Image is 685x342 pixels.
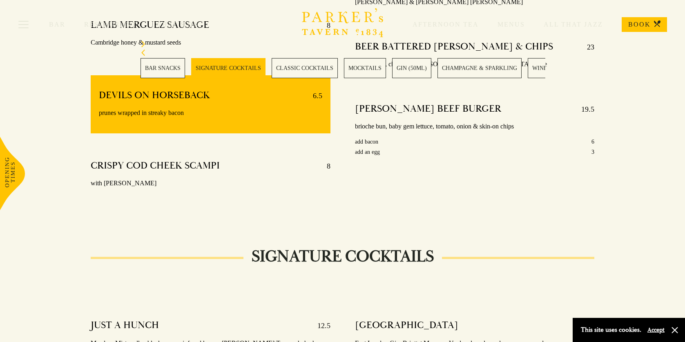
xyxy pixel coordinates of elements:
[573,103,594,116] p: 19.5
[671,326,679,334] button: Close and accept
[243,247,442,266] h2: SIGNATURE COCKTAILS
[91,160,220,173] h4: CRISPY COD CHEEK SCAMPI
[344,58,386,78] a: 4 / 28
[355,121,594,133] p: brioche bun, baby gem lettuce, tomato, onion & skin-on chips
[91,319,159,332] h4: JUST A HUNCH
[272,58,338,78] a: 3 / 28
[591,147,594,157] p: 3
[647,326,665,334] button: Accept
[141,58,185,78] a: 1 / 28
[91,178,330,189] p: with [PERSON_NAME]
[309,319,330,332] p: 12.5
[528,58,555,78] a: 7 / 28
[355,319,458,332] h4: [GEOGRAPHIC_DATA]
[191,58,266,78] a: 2 / 28
[355,137,378,147] p: add bacon
[591,137,594,147] p: 6
[392,58,431,78] a: 5 / 28
[319,160,330,173] p: 8
[437,58,522,78] a: 6 / 28
[581,324,641,336] p: This site uses cookies.
[355,103,501,116] h4: [PERSON_NAME] BEEF BURGER
[355,147,380,157] p: add an egg
[141,49,545,58] div: Previous slide
[99,107,322,119] p: prunes wrapped in streaky bacon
